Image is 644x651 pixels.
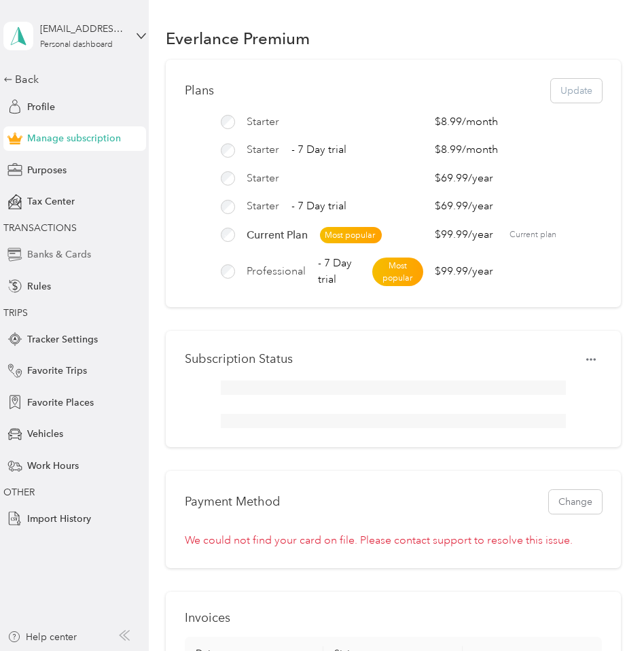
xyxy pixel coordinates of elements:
span: Favorite Places [27,395,94,410]
h1: Plans [185,84,214,98]
h1: Everlance Premium [166,31,310,46]
div: Personal dashboard [40,41,113,49]
h1: Subscription Status [185,352,293,366]
span: Most popular [372,258,423,286]
span: Starter [247,142,279,158]
span: TRIPS [3,307,28,319]
button: Change [549,490,602,514]
button: Help center [7,630,77,644]
span: - 7 Day trial [291,198,346,215]
h1: Payment Method [185,495,281,509]
span: Most popular [320,227,382,244]
span: Manage subscription [27,131,121,145]
span: $69.99 / year [435,198,509,215]
span: $99.99 / year [435,264,509,280]
h1: Invoices [185,611,602,625]
span: Rules [27,279,51,294]
span: $99.99 / year [435,227,509,243]
iframe: Everlance-gr Chat Button Frame [568,575,644,651]
span: We could not find your card on file. Please contact support to resolve this issue. [185,533,573,547]
span: Import History [27,512,91,526]
span: Tracker Settings [27,332,98,347]
span: Tax Center [27,194,75,209]
span: $8.99 / month [435,142,509,158]
span: Starter [247,198,279,215]
span: Professional [247,264,306,280]
span: Favorite Trips [27,364,87,378]
div: [EMAIL_ADDRESS][DOMAIN_NAME] [40,22,125,36]
span: - 7 Day trial [318,256,361,288]
span: $69.99 / year [435,171,509,187]
span: Starter [247,171,279,187]
span: Banks & Cards [27,247,91,262]
span: Current plan [509,229,601,241]
span: Work Hours [27,459,79,473]
span: Current Plan [247,227,308,243]
span: Profile [27,100,55,114]
span: OTHER [3,487,35,498]
span: $8.99 / month [435,114,509,130]
span: Starter [247,114,279,130]
span: Vehicles [27,427,63,441]
span: TRANSACTIONS [3,222,77,234]
span: - 7 Day trial [291,142,346,158]
div: Back [3,71,139,88]
span: Purposes [27,163,67,177]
